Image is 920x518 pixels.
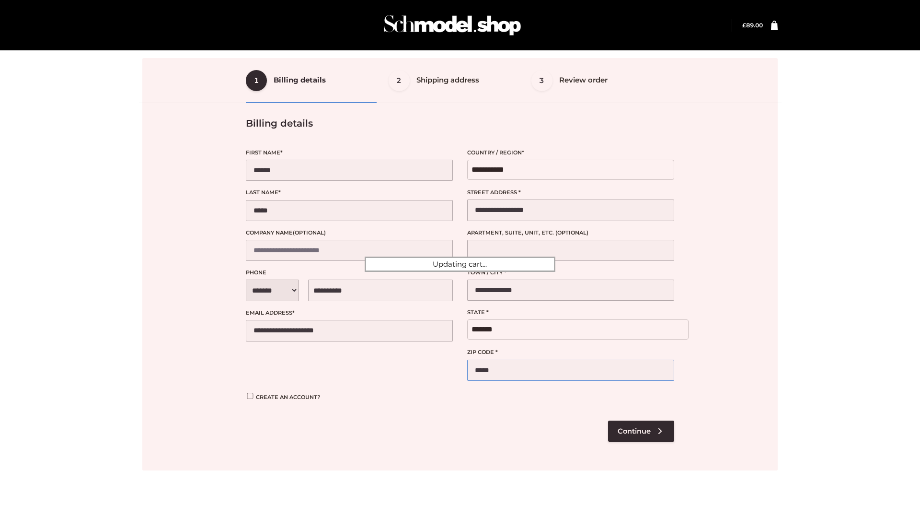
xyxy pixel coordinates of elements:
a: £89.00 [742,22,763,29]
div: Updating cart... [365,257,555,272]
span: £ [742,22,746,29]
img: Schmodel Admin 964 [380,6,524,44]
bdi: 89.00 [742,22,763,29]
